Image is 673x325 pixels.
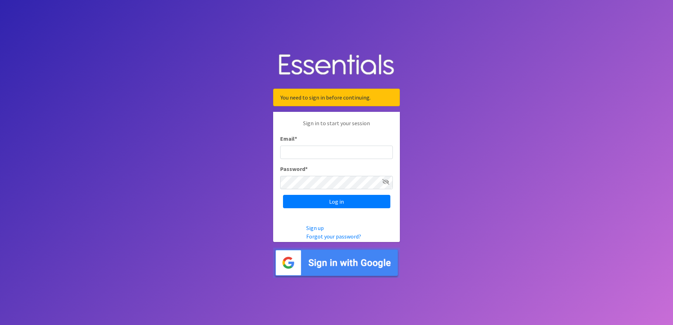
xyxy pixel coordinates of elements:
div: You need to sign in before continuing. [273,89,400,106]
label: Password [280,165,308,173]
img: Human Essentials [273,47,400,83]
a: Sign up [306,224,324,231]
p: Sign in to start your session [280,119,393,134]
abbr: required [305,165,308,172]
label: Email [280,134,297,143]
a: Forgot your password? [306,233,361,240]
abbr: required [295,135,297,142]
img: Sign in with Google [273,248,400,278]
input: Log in [283,195,390,208]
